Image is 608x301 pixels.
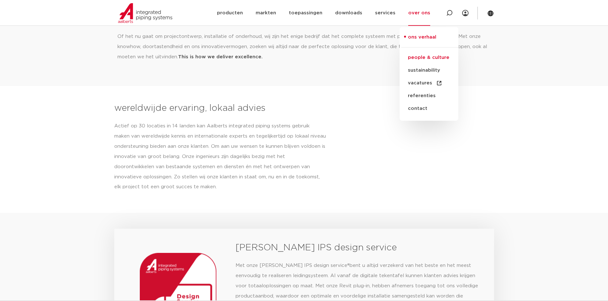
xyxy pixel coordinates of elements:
[117,32,491,62] p: Of het nu gaat om projectontwerp, installatie of onderhoud, wij zijn het enige bedrijf dat het co...
[347,263,349,268] span: ®
[400,102,458,115] a: contact
[178,54,263,59] b: This is how we deliver excellence.
[400,90,458,102] a: referenties
[236,241,481,254] h3: [PERSON_NAME] IPS design service
[400,33,458,47] a: ons verhaal
[400,51,458,64] a: people & culture
[114,102,326,115] h3: wereldwijde ervaring, lokaal advies
[114,121,326,192] p: Actief op 30 locaties in 14 landen kan Aalberts integrated piping systems gebruik maken van werel...
[400,77,458,90] a: vacatures
[400,64,458,77] a: sustainability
